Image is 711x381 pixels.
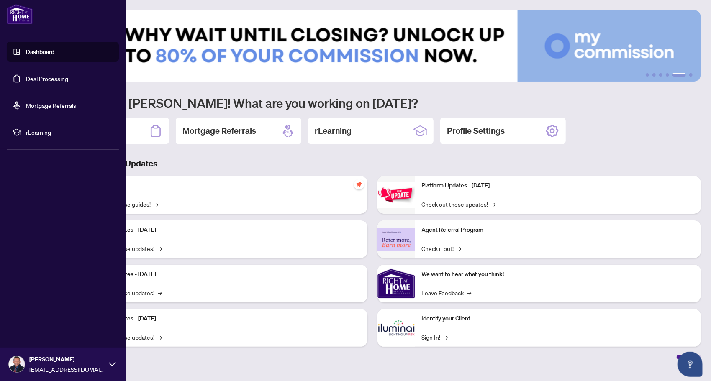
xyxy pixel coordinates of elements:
h2: rLearning [315,125,352,137]
span: → [444,332,448,342]
a: Sign In!→ [422,332,448,342]
p: Platform Updates - [DATE] [88,270,361,279]
button: 6 [689,73,693,77]
a: Leave Feedback→ [422,288,472,297]
p: Agent Referral Program [422,225,695,235]
img: Platform Updates - June 23, 2025 [377,182,415,208]
button: 1 [646,73,649,77]
button: 3 [659,73,662,77]
img: Agent Referral Program [377,228,415,251]
span: → [158,332,162,342]
p: Platform Updates - [DATE] [422,181,695,190]
img: Profile Icon [9,356,25,372]
p: Identify your Client [422,314,695,323]
button: 5 [672,73,686,77]
img: Identify your Client [377,309,415,347]
img: Slide 4 [44,10,701,82]
h1: Welcome back [PERSON_NAME]! What are you working on [DATE]? [44,95,701,111]
p: Platform Updates - [DATE] [88,225,361,235]
span: [EMAIL_ADDRESS][DOMAIN_NAME] [29,365,105,374]
span: → [467,288,472,297]
a: Dashboard [26,48,54,56]
h2: Profile Settings [447,125,505,137]
img: logo [7,4,33,24]
a: Deal Processing [26,75,68,82]
span: [PERSON_NAME] [29,355,105,364]
button: 4 [666,73,669,77]
p: Platform Updates - [DATE] [88,314,361,323]
span: rLearning [26,128,113,137]
span: pushpin [354,179,364,189]
span: → [158,288,162,297]
h2: Mortgage Referrals [182,125,256,137]
img: We want to hear what you think! [377,265,415,302]
span: → [158,244,162,253]
p: We want to hear what you think! [422,270,695,279]
span: → [154,199,158,209]
a: Mortgage Referrals [26,102,76,109]
button: Open asap [678,352,703,377]
span: → [457,244,462,253]
a: Check it out!→ [422,244,462,253]
span: → [492,199,496,209]
p: Self-Help [88,181,361,190]
a: Check out these updates!→ [422,199,496,209]
button: 2 [652,73,656,77]
h3: Brokerage & Industry Updates [44,158,701,169]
